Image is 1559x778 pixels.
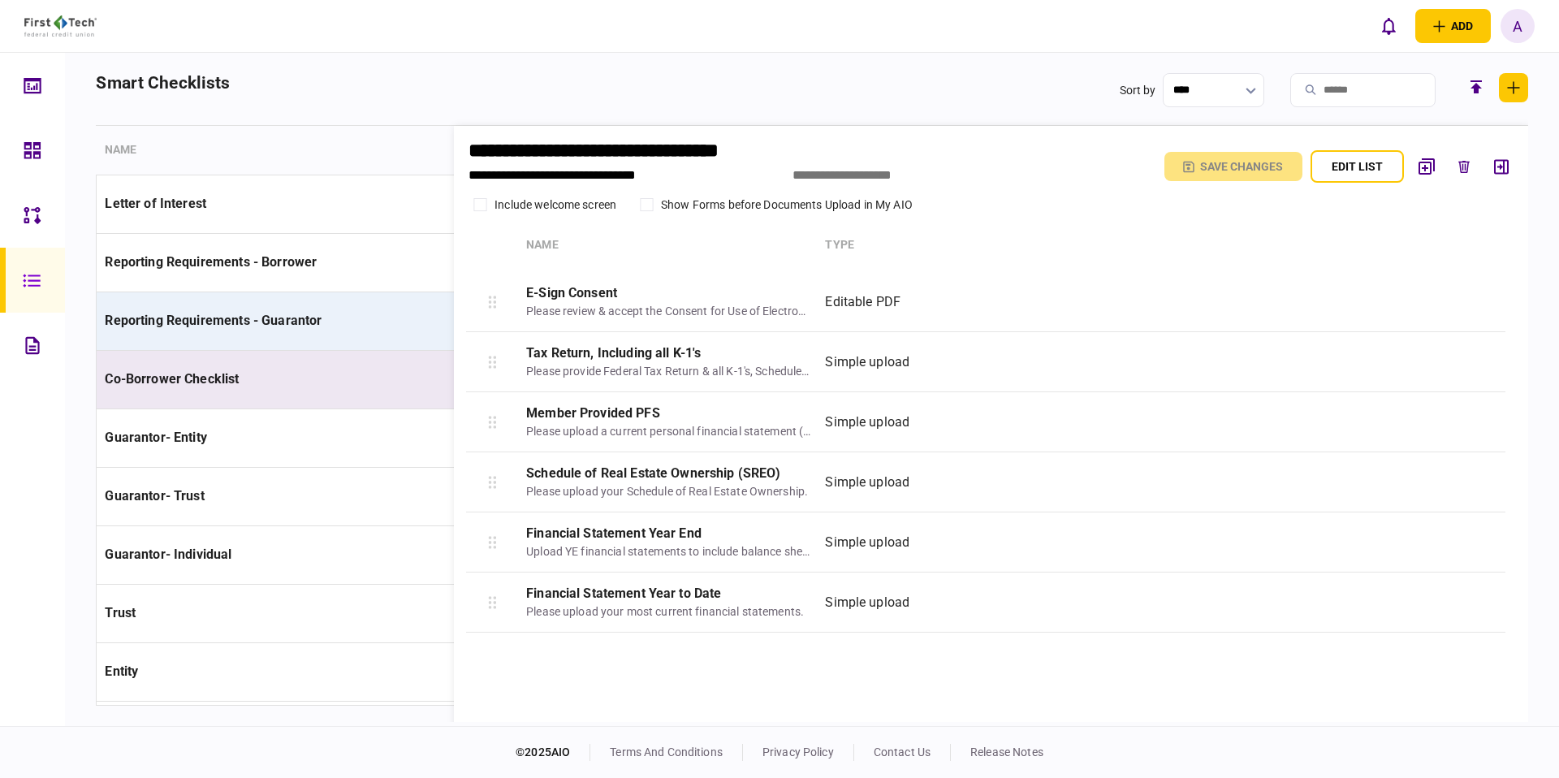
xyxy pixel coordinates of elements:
[494,197,616,214] div: Include welcome screen
[105,254,317,270] span: Reporting Requirements - Borrower
[97,126,506,175] th: Name
[105,663,138,679] span: Entity
[526,524,810,543] div: Financial Statement Year End
[526,464,810,483] div: Schedule of Real Estate Ownership (SREO)
[105,196,206,211] span: Letter of Interest
[526,363,810,380] div: Please provide Federal Tax Return & all K-1's, Schedules and Statements.
[526,344,810,363] div: Tax Return, Including all K-1's
[105,488,204,504] span: Guarantor- Trust
[105,547,231,562] span: Guarantor- Individual
[526,404,810,423] div: Member Provided PFS
[825,533,1372,552] div: Simple upload
[970,746,1043,759] a: release notes
[1501,9,1535,43] button: a
[1120,82,1156,99] div: Sort by
[105,605,136,620] span: Trust
[526,423,810,440] div: Please upload a current personal financial statement (PFS), dated [DATE] of [DATE] date, for revi...
[610,746,723,759] a: terms and conditions
[96,73,230,125] h2: smart checklists
[526,543,810,560] div: Upload YE financial statements to include balance sheet and income statement.
[526,283,810,303] div: E-Sign Consent
[105,371,239,387] span: Co-Borrower Checklist
[105,313,322,328] span: Reporting Requirements - Guarantor
[825,236,1372,253] div: Type
[825,352,1372,372] div: Simple upload
[526,236,817,253] div: Name
[825,292,1372,312] div: Editable PDF
[24,15,97,37] img: client company logo
[762,746,834,759] a: privacy policy
[526,584,810,603] div: Financial Statement Year to Date
[516,744,590,761] div: © 2025 AIO
[1311,150,1404,183] button: edit list
[1371,9,1406,43] button: open notifications list
[526,303,810,320] div: Please review & accept the Consent for Use of Electronic Signature & Electronic Disclosures Agree...
[526,483,810,500] div: Please upload your Schedule of Real Estate Ownership.
[526,603,810,620] div: Please upload your most current financial statements.
[661,197,913,214] div: Show Forms before Documents Upload in My AIO
[825,413,1372,432] div: Simple upload
[1415,9,1491,43] button: open adding identity options
[874,746,931,759] a: contact us
[825,473,1372,492] div: Simple upload
[825,593,1372,612] div: Simple upload
[105,430,207,445] span: Guarantor- Entity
